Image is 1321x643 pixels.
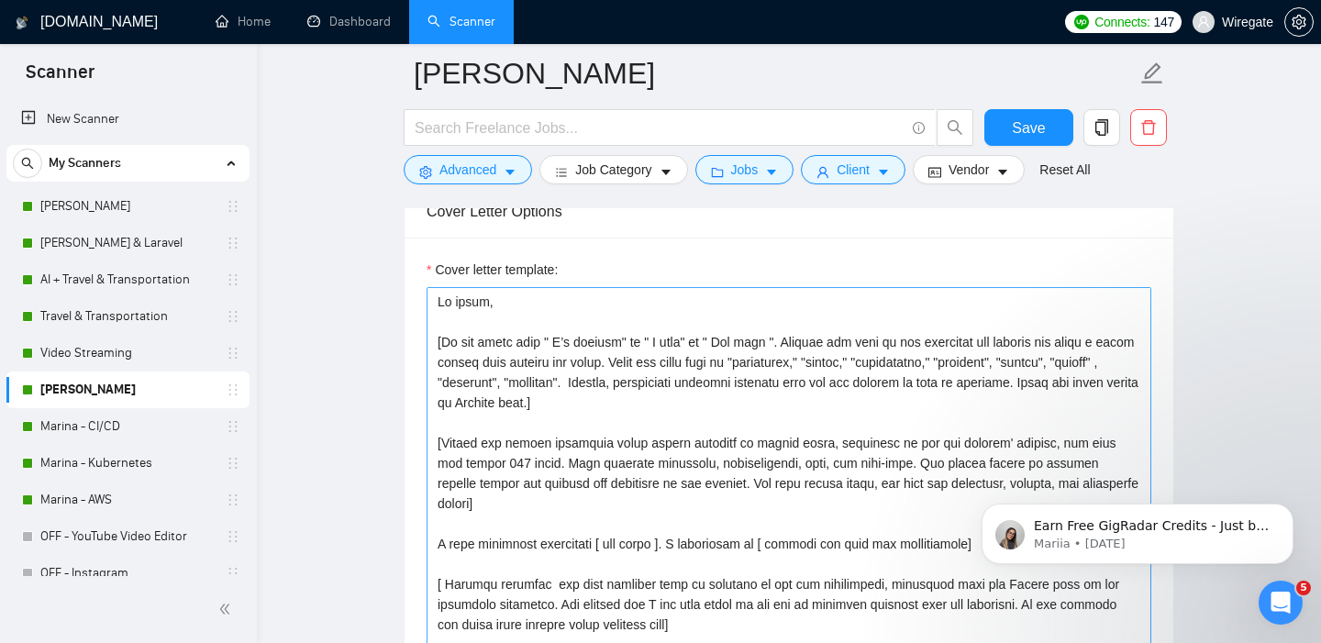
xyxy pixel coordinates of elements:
[1285,15,1313,29] span: setting
[539,155,687,184] button: barsJob Categorycaret-down
[949,160,989,180] span: Vendor
[40,555,215,592] a: OFF - Instagram
[226,529,240,544] span: holder
[1296,581,1311,595] span: 5
[837,160,870,180] span: Client
[504,165,516,179] span: caret-down
[226,199,240,214] span: holder
[938,119,972,136] span: search
[555,165,568,179] span: bars
[21,101,235,138] a: New Scanner
[49,145,121,182] span: My Scanners
[1140,61,1164,85] span: edit
[575,160,651,180] span: Job Category
[40,518,215,555] a: OFF - YouTube Video Editor
[1154,12,1174,32] span: 147
[765,165,778,179] span: caret-down
[226,236,240,250] span: holder
[1131,119,1166,136] span: delete
[1084,119,1119,136] span: copy
[1259,581,1303,625] iframe: Intercom live chat
[711,165,724,179] span: folder
[226,272,240,287] span: holder
[226,456,240,471] span: holder
[1094,12,1149,32] span: Connects:
[913,122,925,134] span: info-circle
[414,50,1137,96] input: Scanner name...
[1039,160,1090,180] a: Reset All
[427,260,558,280] label: Cover letter template:
[1284,7,1314,37] button: setting
[415,116,905,139] input: Search Freelance Jobs...
[427,185,1151,238] div: Cover Letter Options
[40,298,215,335] a: Travel & Transportation
[1284,15,1314,29] a: setting
[1130,109,1167,146] button: delete
[928,165,941,179] span: idcard
[877,165,890,179] span: caret-down
[218,600,237,618] span: double-left
[6,101,250,138] li: New Scanner
[13,149,42,178] button: search
[439,160,496,180] span: Advanced
[226,419,240,434] span: holder
[731,160,759,180] span: Jobs
[984,109,1073,146] button: Save
[11,59,109,97] span: Scanner
[226,566,240,581] span: holder
[40,188,215,225] a: [PERSON_NAME]
[913,155,1025,184] button: idcardVendorcaret-down
[419,165,432,179] span: setting
[40,408,215,445] a: Marina - CI/CD
[14,157,41,170] span: search
[226,346,240,360] span: holder
[404,155,532,184] button: settingAdvancedcaret-down
[660,165,672,179] span: caret-down
[40,445,215,482] a: Marina - Kubernetes
[40,261,215,298] a: AI + Travel & Transportation
[695,155,794,184] button: folderJobscaret-down
[816,165,829,179] span: user
[1012,116,1045,139] span: Save
[16,8,28,38] img: logo
[1197,16,1210,28] span: user
[1074,15,1089,29] img: upwork-logo.png
[216,14,271,29] a: homeHome
[307,14,391,29] a: dashboardDashboard
[226,493,240,507] span: holder
[1083,109,1120,146] button: copy
[40,371,215,408] a: [PERSON_NAME]
[40,482,215,518] a: Marina - AWS
[801,155,905,184] button: userClientcaret-down
[226,382,240,397] span: holder
[40,335,215,371] a: Video Streaming
[937,109,973,146] button: search
[40,225,215,261] a: [PERSON_NAME] & Laravel
[226,309,240,324] span: holder
[996,165,1009,179] span: caret-down
[427,14,495,29] a: searchScanner
[954,465,1321,593] iframe: Intercom notifications message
